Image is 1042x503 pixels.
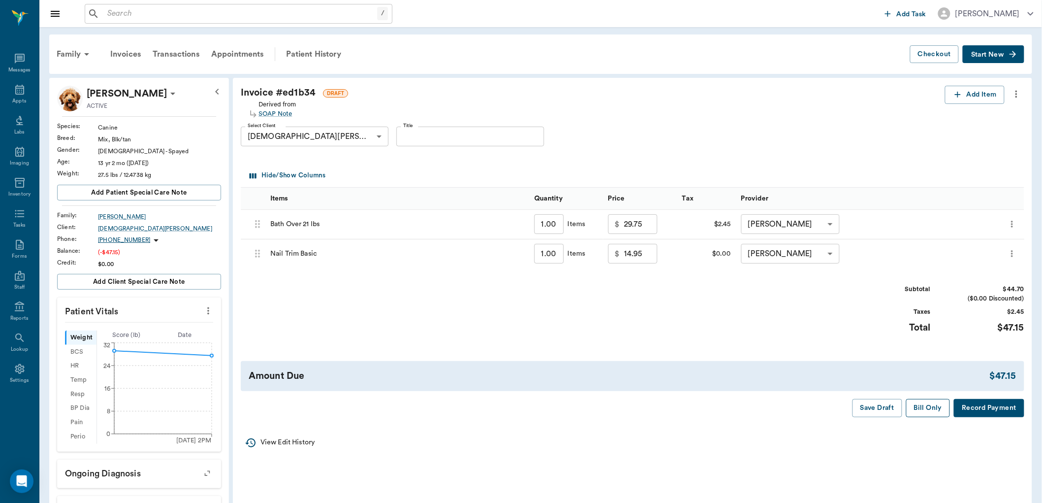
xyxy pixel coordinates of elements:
[57,235,98,243] div: Phone :
[98,123,221,132] div: Canine
[14,129,25,136] div: Labs
[87,86,167,101] div: Lola Newkirk
[104,386,110,392] tspan: 16
[608,185,625,212] div: Price
[677,187,736,209] div: Tax
[950,321,1024,335] div: $47.15
[615,248,620,260] p: $
[98,260,221,268] div: $0.00
[529,187,603,209] div: Quantity
[57,460,221,484] p: Ongoing diagnosis
[98,135,221,144] div: Mix, Blk/tan
[741,214,840,234] div: [PERSON_NAME]
[1009,86,1024,102] button: more
[736,187,1000,209] div: Provider
[241,86,945,100] div: Invoice # ed1b34
[11,346,28,353] div: Lookup
[57,134,98,142] div: Breed :
[57,185,221,201] button: Add patient Special Care Note
[603,187,677,209] div: Price
[57,86,83,111] img: Profile Image
[205,42,270,66] a: Appointments
[624,244,657,264] input: 0.00
[950,285,1024,294] div: $44.70
[87,86,167,101] p: [PERSON_NAME]
[65,430,97,444] div: Perio
[954,399,1024,417] button: Record Payment
[955,8,1020,20] div: [PERSON_NAME]
[147,42,205,66] a: Transactions
[265,239,529,269] div: Nail Trim Basic
[65,415,97,430] div: Pain
[265,210,529,239] div: Bath Over 21 lbs
[265,187,529,209] div: Items
[103,363,111,369] tspan: 24
[615,218,620,230] p: $
[403,122,413,129] label: Title
[98,224,221,233] a: [DEMOGRAPHIC_DATA][PERSON_NAME]
[12,253,27,260] div: Forms
[930,4,1042,23] button: [PERSON_NAME]
[57,258,98,267] div: Credit :
[87,101,108,110] p: ACTIVE
[14,284,25,291] div: Staff
[241,127,389,146] div: [DEMOGRAPHIC_DATA][PERSON_NAME]
[57,145,98,154] div: Gender :
[564,219,586,229] div: Items
[564,249,586,259] div: Items
[200,302,216,319] button: more
[45,4,65,24] button: Close drawer
[57,274,221,290] button: Add client Special Care Note
[103,7,377,21] input: Search
[741,185,769,212] div: Provider
[1005,216,1019,233] button: more
[103,342,110,348] tspan: 32
[107,408,110,414] tspan: 8
[857,285,931,294] div: Subtotal
[852,399,902,417] button: Save Draft
[249,369,990,383] div: Amount Due
[990,369,1016,383] div: $47.15
[963,45,1024,64] button: Start New
[324,90,348,97] span: DRAFT
[906,399,950,417] button: Bill Only
[57,157,98,166] div: Age :
[65,373,97,387] div: Temp
[248,122,276,129] label: Select Client
[13,222,26,229] div: Tasks
[57,298,221,322] p: Patient Vitals
[259,109,296,119] a: SOAP Note
[57,169,98,178] div: Weight :
[280,42,347,66] a: Patient History
[950,307,1024,317] div: $2.45
[950,294,1024,303] div: ($0.00 Discounted)
[98,170,221,179] div: 27.5 lbs / 12.4738 kg
[57,122,98,131] div: Species :
[857,307,931,317] div: Taxes
[677,210,736,239] div: $2.45
[10,160,29,167] div: Imaging
[97,331,156,340] div: Score ( lb )
[98,212,221,221] a: [PERSON_NAME]
[65,331,97,345] div: Weight
[624,214,657,234] input: 0.00
[65,359,97,373] div: HR
[98,248,221,257] div: (-$47.15)
[176,437,212,443] tspan: [DATE] 2PM
[65,345,97,359] div: BCS
[57,246,98,255] div: Balance :
[104,42,147,66] a: Invoices
[534,185,563,212] div: Quantity
[10,315,29,322] div: Reports
[51,42,98,66] div: Family
[881,4,930,23] button: Add Task
[65,402,97,416] div: BP Dia
[910,45,959,64] button: Checkout
[98,147,221,156] div: [DEMOGRAPHIC_DATA] - Spayed
[10,377,30,384] div: Settings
